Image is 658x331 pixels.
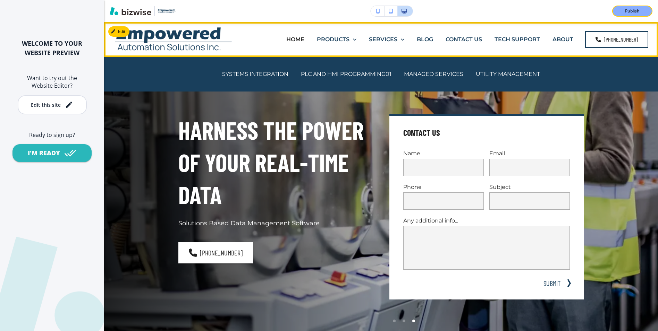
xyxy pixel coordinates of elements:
p: HOME [286,35,304,43]
div: Edit this site [31,102,61,107]
p: TECH SUPPORT [495,35,540,43]
p: Subject [489,183,570,191]
button: Edit this site [18,95,87,114]
p: ABOUT [552,35,573,43]
h4: Contact Us [403,127,440,138]
div: I'M READY [28,149,60,157]
button: Publish [612,6,652,17]
p: PRODUCTS [317,35,349,43]
p: Any additional info... [403,217,570,225]
a: [PHONE_NUMBER] [585,31,648,48]
p: Phone [403,183,484,191]
p: Name [403,149,484,157]
h6: Want to try out the Website Editor? [11,74,93,90]
p: Email [489,149,570,157]
button: Edit [108,26,129,37]
p: Publish [625,8,640,14]
p: SERVICES [369,35,397,43]
button: SUBMIT [541,278,563,288]
p: BLOG [417,35,433,43]
a: [PHONE_NUMBER] [178,242,253,263]
img: Your Logo [158,9,176,13]
p: Solutions Based Data Management Software [178,219,373,228]
p: Harness the Power of Your Real-Time Data [178,114,373,211]
img: Bizwise Logo [110,7,151,15]
p: CONTACT US [446,35,482,43]
img: Empowered Automation Solutions Inc. [115,25,233,54]
h6: Ready to sign up? [11,131,93,139]
h2: WELCOME TO YOUR WEBSITE PREVIEW [11,39,93,58]
button: I'M READY [12,144,92,162]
